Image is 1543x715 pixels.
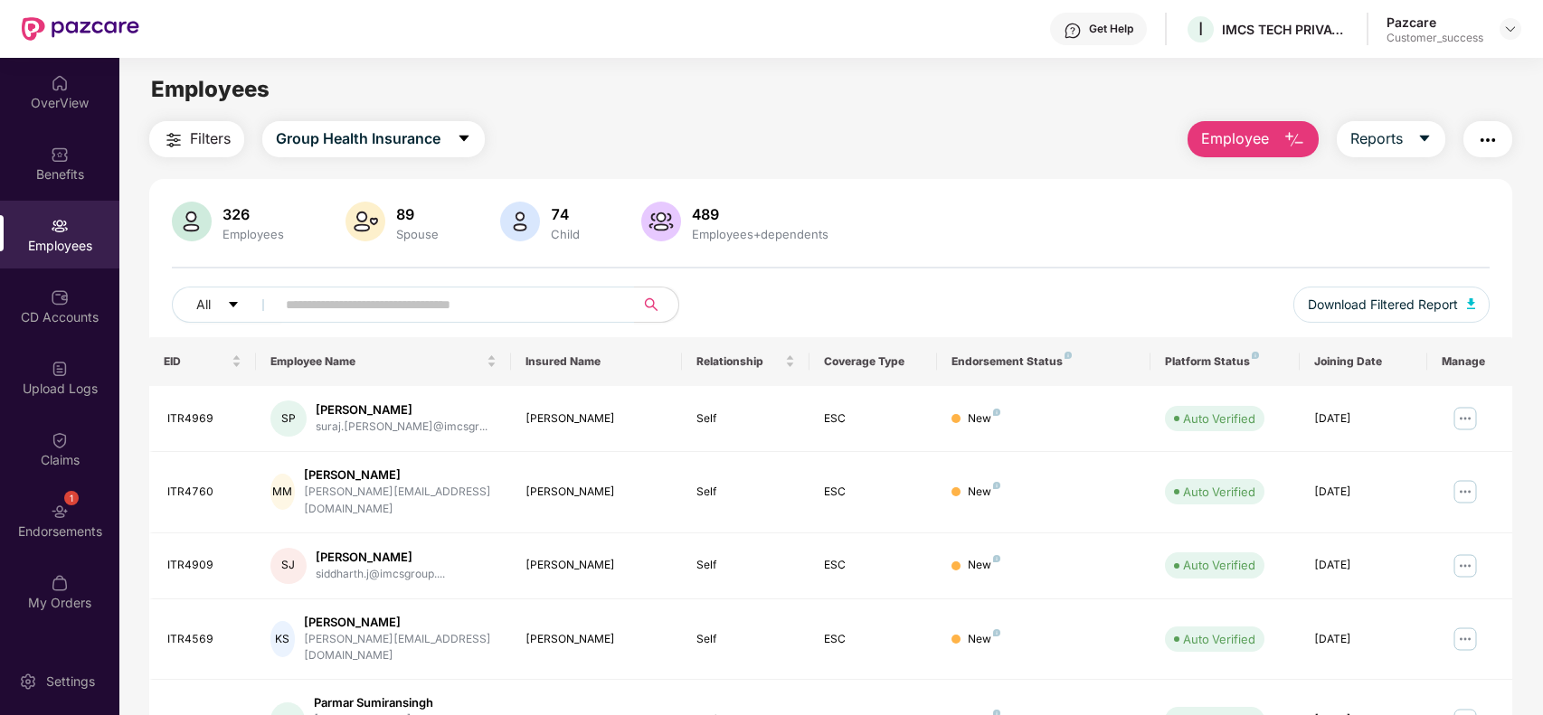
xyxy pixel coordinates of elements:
span: EID [164,354,228,369]
div: Child [547,227,583,241]
img: manageButton [1451,477,1480,506]
div: Spouse [393,227,442,241]
div: 1 [64,491,79,505]
div: Self [696,410,795,428]
span: Group Health Insurance [276,127,440,150]
div: New [968,557,1000,574]
th: Coverage Type [809,337,937,386]
div: Pazcare [1387,14,1483,31]
div: [PERSON_NAME] [525,484,667,501]
div: Settings [41,673,100,691]
img: manageButton [1451,625,1480,654]
span: Download Filtered Report [1308,295,1458,315]
th: Relationship [682,337,809,386]
div: Auto Verified [1183,483,1255,501]
img: svg+xml;base64,PHN2ZyB4bWxucz0iaHR0cDovL3d3dy53My5vcmcvMjAwMC9zdmciIHdpZHRoPSI4IiBoZWlnaHQ9IjgiIH... [1065,352,1072,359]
img: svg+xml;base64,PHN2ZyB4bWxucz0iaHR0cDovL3d3dy53My5vcmcvMjAwMC9zdmciIHhtbG5zOnhsaW5rPSJodHRwOi8vd3... [1283,129,1305,151]
div: Self [696,557,795,574]
div: 326 [219,205,288,223]
div: Get Help [1089,22,1133,36]
div: New [968,410,1000,428]
img: svg+xml;base64,PHN2ZyB4bWxucz0iaHR0cDovL3d3dy53My5vcmcvMjAwMC9zdmciIHdpZHRoPSIyNCIgaGVpZ2h0PSIyNC... [1477,129,1499,151]
div: ITR4909 [167,557,241,574]
div: ESC [824,410,923,428]
img: svg+xml;base64,PHN2ZyBpZD0iSG9tZSIgeG1sbnM9Imh0dHA6Ly93d3cudzMub3JnLzIwMDAvc3ZnIiB3aWR0aD0iMjAiIG... [51,74,69,92]
div: New [968,484,1000,501]
img: svg+xml;base64,PHN2ZyB4bWxucz0iaHR0cDovL3d3dy53My5vcmcvMjAwMC9zdmciIHdpZHRoPSI4IiBoZWlnaHQ9IjgiIH... [993,409,1000,416]
div: ITR4969 [167,410,241,428]
img: svg+xml;base64,PHN2ZyB4bWxucz0iaHR0cDovL3d3dy53My5vcmcvMjAwMC9zdmciIHdpZHRoPSI4IiBoZWlnaHQ9IjgiIH... [1252,352,1259,359]
img: svg+xml;base64,PHN2ZyB4bWxucz0iaHR0cDovL3d3dy53My5vcmcvMjAwMC9zdmciIHhtbG5zOnhsaW5rPSJodHRwOi8vd3... [500,202,540,241]
img: svg+xml;base64,PHN2ZyB4bWxucz0iaHR0cDovL3d3dy53My5vcmcvMjAwMC9zdmciIHhtbG5zOnhsaW5rPSJodHRwOi8vd3... [172,202,212,241]
th: Joining Date [1300,337,1427,386]
div: Employees+dependents [688,227,832,241]
div: MM [270,474,296,510]
div: [PERSON_NAME] [316,549,445,566]
span: search [634,297,669,312]
th: Employee Name [256,337,512,386]
span: Reports [1350,127,1403,150]
th: Insured Name [511,337,681,386]
button: Reportscaret-down [1337,121,1445,157]
span: All [196,295,211,315]
img: svg+xml;base64,PHN2ZyBpZD0iVXBsb2FkX0xvZ3MiIGRhdGEtbmFtZT0iVXBsb2FkIExvZ3MiIHhtbG5zPSJodHRwOi8vd3... [51,360,69,378]
img: svg+xml;base64,PHN2ZyB4bWxucz0iaHR0cDovL3d3dy53My5vcmcvMjAwMC9zdmciIHdpZHRoPSI4IiBoZWlnaHQ9IjgiIH... [993,629,1000,636]
div: [PERSON_NAME][EMAIL_ADDRESS][DOMAIN_NAME] [304,631,497,665]
div: Self [696,484,795,501]
img: manageButton [1451,404,1480,433]
div: siddharth.j@imcsgroup.... [316,566,445,583]
span: Employees [151,76,270,102]
img: svg+xml;base64,PHN2ZyBpZD0iQ2xhaW0iIHhtbG5zPSJodHRwOi8vd3d3LnczLm9yZy8yMDAwL3N2ZyIgd2lkdGg9IjIwIi... [51,431,69,449]
div: IMCS TECH PRIVATE LIMITED [1222,21,1349,38]
img: svg+xml;base64,PHN2ZyB4bWxucz0iaHR0cDovL3d3dy53My5vcmcvMjAwMC9zdmciIHdpZHRoPSIyNCIgaGVpZ2h0PSIyNC... [163,129,185,151]
img: manageButton [1451,551,1480,580]
button: Allcaret-down [172,287,282,323]
div: [PERSON_NAME] [304,614,497,631]
div: New [968,631,1000,648]
button: Filters [149,121,244,157]
div: [PERSON_NAME][EMAIL_ADDRESS][DOMAIN_NAME] [304,484,497,518]
span: caret-down [457,131,471,147]
div: Auto Verified [1183,409,1255,428]
div: Customer_success [1387,31,1483,45]
img: svg+xml;base64,PHN2ZyBpZD0iRHJvcGRvd24tMzJ4MzIiIHhtbG5zPSJodHRwOi8vd3d3LnczLm9yZy8yMDAwL3N2ZyIgd2... [1503,22,1518,36]
div: [PERSON_NAME] [316,401,488,419]
div: SJ [270,548,307,584]
div: 89 [393,205,442,223]
img: svg+xml;base64,PHN2ZyBpZD0iTXlfT3JkZXJzIiBkYXRhLW5hbWU9Ik15IE9yZGVycyIgeG1sbnM9Imh0dHA6Ly93d3cudz... [51,574,69,592]
img: New Pazcare Logo [22,17,139,41]
img: svg+xml;base64,PHN2ZyB4bWxucz0iaHR0cDovL3d3dy53My5vcmcvMjAwMC9zdmciIHdpZHRoPSI4IiBoZWlnaHQ9IjgiIH... [993,482,1000,489]
div: [PERSON_NAME] [525,631,667,648]
div: Auto Verified [1183,556,1255,574]
div: 74 [547,205,583,223]
div: Employees [219,227,288,241]
div: ITR4760 [167,484,241,501]
div: Parmar Sumiransingh [314,694,497,711]
span: caret-down [227,298,240,313]
img: svg+xml;base64,PHN2ZyB4bWxucz0iaHR0cDovL3d3dy53My5vcmcvMjAwMC9zdmciIHhtbG5zOnhsaW5rPSJodHRwOi8vd3... [1467,298,1476,309]
div: Auto Verified [1183,630,1255,648]
img: svg+xml;base64,PHN2ZyB4bWxucz0iaHR0cDovL3d3dy53My5vcmcvMjAwMC9zdmciIHdpZHRoPSI4IiBoZWlnaHQ9IjgiIH... [993,555,1000,562]
div: ESC [824,484,923,501]
div: ESC [824,631,923,648]
div: suraj.[PERSON_NAME]@imcsgr... [316,419,488,436]
div: [DATE] [1314,484,1413,501]
div: [DATE] [1314,557,1413,574]
div: [PERSON_NAME] [304,466,497,484]
div: Platform Status [1165,354,1285,369]
div: Endorsement Status [951,354,1136,369]
span: Relationship [696,354,781,369]
div: [PERSON_NAME] [525,557,667,574]
div: SP [270,400,307,437]
div: 489 [688,205,832,223]
div: [DATE] [1314,410,1413,428]
span: Employee [1201,127,1269,150]
button: Group Health Insurancecaret-down [262,121,485,157]
div: Self [696,631,795,648]
img: svg+xml;base64,PHN2ZyB4bWxucz0iaHR0cDovL3d3dy53My5vcmcvMjAwMC9zdmciIHhtbG5zOnhsaW5rPSJodHRwOi8vd3... [641,202,681,241]
th: Manage [1427,337,1512,386]
div: ESC [824,557,923,574]
div: ITR4569 [167,631,241,648]
img: svg+xml;base64,PHN2ZyBpZD0iU2V0dGluZy0yMHgyMCIgeG1sbnM9Imh0dHA6Ly93d3cudzMub3JnLzIwMDAvc3ZnIiB3aW... [19,673,37,691]
span: I [1198,18,1203,40]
